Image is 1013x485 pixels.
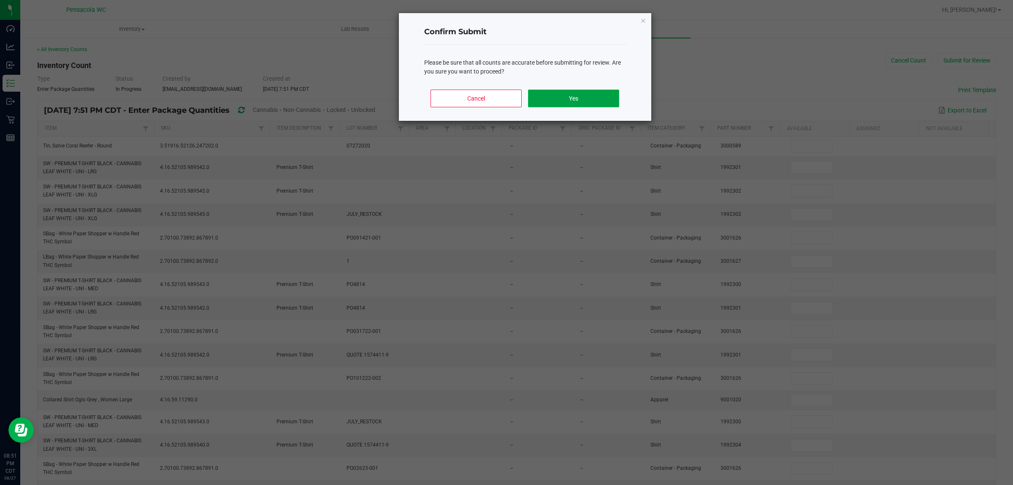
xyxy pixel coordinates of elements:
h4: Confirm Submit [424,27,626,38]
button: Close [640,15,646,25]
iframe: Resource center [8,417,34,443]
div: Please be sure that all counts are accurate before submitting for review. Are you sure you want t... [424,58,626,76]
button: Cancel [431,90,521,107]
button: Yes [528,90,619,107]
